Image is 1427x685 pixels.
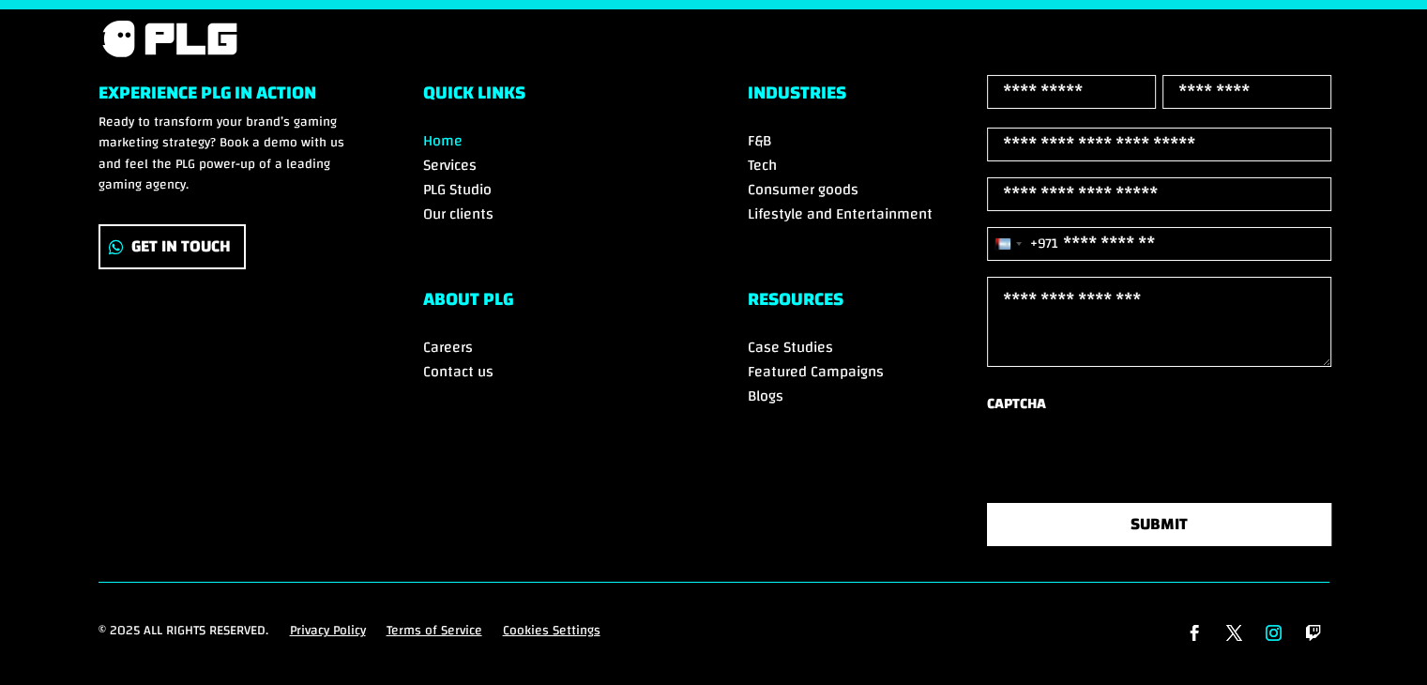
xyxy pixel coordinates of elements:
button: SUBMIT [987,503,1332,545]
h6: ABOUT PLG [423,290,680,318]
a: Featured Campaigns [748,358,884,386]
a: Careers [423,333,473,361]
a: F&B [748,127,771,155]
h6: Industries [748,84,1005,112]
h6: Experience PLG in Action [99,84,356,112]
a: PLG [99,18,239,60]
h6: RESOURCES [748,290,1005,318]
iframe: reCAPTCHA [987,424,1272,497]
a: Home [423,127,463,155]
iframe: Chat Widget [1333,595,1427,685]
a: Follow on Facebook [1178,617,1210,649]
a: Follow on Instagram [1257,617,1289,649]
a: Follow on X [1218,617,1250,649]
label: CAPTCHA [987,391,1046,417]
a: Our clients [423,200,493,228]
a: Cookies Settings [503,620,600,649]
a: Privacy Policy [290,620,366,649]
a: Lifestyle and Entertainment [748,200,933,228]
a: Follow on Twitch [1297,617,1328,649]
img: PLG logo [99,18,239,60]
p: © 2025 All rights reserved. [99,620,268,642]
a: Contact us [423,358,493,386]
button: Selected country [988,228,1058,260]
h6: Quick Links [423,84,680,112]
a: Get In Touch [99,224,246,270]
p: Ready to transform your brand’s gaming marketing strategy? Book a demo with us and feel the PLG p... [99,112,356,196]
a: Terms of Service [387,620,482,649]
a: Tech [748,151,777,179]
a: Services [423,151,477,179]
a: PLG Studio [423,175,492,204]
div: +971 [1030,231,1058,256]
a: Case Studies [748,333,833,361]
a: Blogs [748,382,783,410]
a: Consumer goods [748,175,858,204]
